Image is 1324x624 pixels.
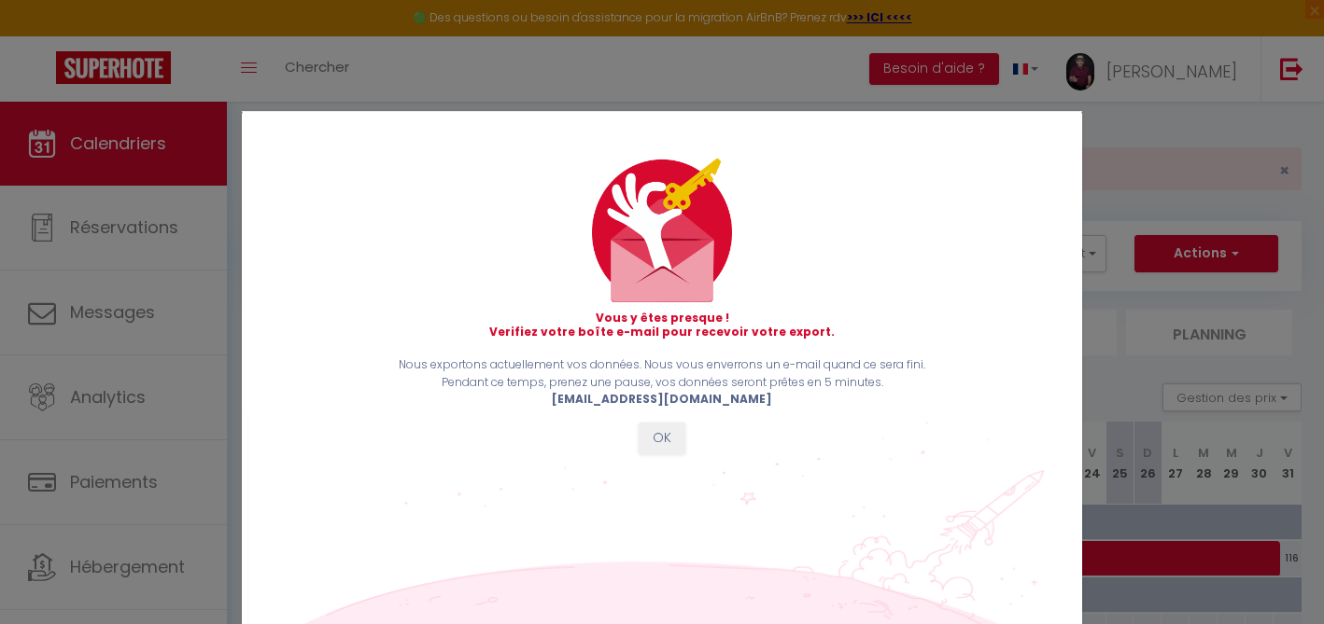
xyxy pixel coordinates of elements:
img: mail [592,159,732,302]
button: OK [639,423,685,454]
p: Nous exportons actuellement vos données. Nous vous enverrons un e-mail quand ce sera fini. [271,356,1053,374]
strong: Vous y êtes presque ! Verifiez votre boîte e-mail pour recevoir votre export. [489,310,835,339]
p: Pendant ce temps, prenez une pause, vos données seront prêtes en 5 minutes. [271,374,1053,392]
b: [EMAIL_ADDRESS][DOMAIN_NAME] [552,391,772,407]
